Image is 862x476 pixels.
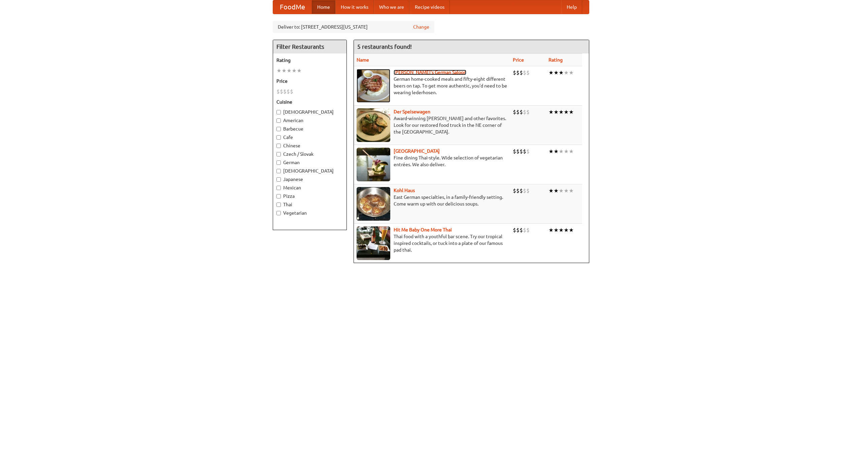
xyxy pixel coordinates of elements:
label: Czech / Slovak [276,151,343,157]
li: $ [523,148,526,155]
li: $ [526,226,530,234]
a: FoodMe [273,0,312,14]
li: ★ [559,69,564,76]
a: Price [513,57,524,63]
li: ★ [276,67,281,74]
label: Vegetarian [276,210,343,216]
input: American [276,118,281,123]
li: $ [516,148,520,155]
li: $ [520,108,523,116]
h4: Filter Restaurants [273,40,346,53]
li: $ [516,226,520,234]
li: $ [523,108,526,116]
a: Hit Me Baby One More Thai [394,227,452,232]
li: ★ [559,226,564,234]
p: Award-winning [PERSON_NAME] and other favorites. Look for our restored food truck in the NE corne... [357,115,507,135]
input: Vegetarian [276,211,281,215]
li: $ [513,226,516,234]
li: $ [513,108,516,116]
li: ★ [569,108,574,116]
label: [DEMOGRAPHIC_DATA] [276,168,343,174]
li: ★ [559,108,564,116]
li: $ [520,148,523,155]
b: [PERSON_NAME]'s German Saloon [394,70,466,75]
li: ★ [292,67,297,74]
label: Barbecue [276,125,343,132]
input: [DEMOGRAPHIC_DATA] [276,169,281,173]
li: ★ [287,67,292,74]
a: Recipe videos [409,0,450,14]
a: How it works [335,0,374,14]
p: East German specialties, in a family-friendly setting. Come warm up with our delicious soups. [357,194,507,207]
li: $ [280,88,283,95]
p: German home-cooked meals and fifty-eight different beers on tap. To get more authentic, you'd nee... [357,76,507,96]
a: Change [413,24,429,30]
li: ★ [564,148,569,155]
li: ★ [569,148,574,155]
li: $ [513,148,516,155]
li: $ [276,88,280,95]
img: babythai.jpg [357,226,390,260]
li: $ [516,108,520,116]
input: Barbecue [276,127,281,131]
li: ★ [549,108,554,116]
p: Thai food with a youthful bar scene. Try our tropical inspired cocktails, or tuck into a plate of... [357,233,507,253]
li: ★ [554,108,559,116]
li: $ [513,69,516,76]
label: Cafe [276,134,343,141]
a: Rating [549,57,563,63]
a: Der Speisewagen [394,109,430,114]
input: Pizza [276,194,281,198]
li: ★ [569,226,574,234]
li: $ [283,88,287,95]
li: $ [513,187,516,194]
li: ★ [564,226,569,234]
li: ★ [554,69,559,76]
a: Help [561,0,582,14]
a: Who we are [374,0,409,14]
li: ★ [559,148,564,155]
input: Thai [276,203,281,207]
li: $ [526,148,530,155]
img: kohlhaus.jpg [357,187,390,221]
li: $ [287,88,290,95]
li: ★ [549,148,554,155]
label: Pizza [276,193,343,199]
div: Deliver to: [STREET_ADDRESS][US_STATE] [273,21,434,33]
input: German [276,160,281,165]
li: ★ [559,187,564,194]
li: ★ [281,67,287,74]
h5: Cuisine [276,99,343,105]
input: Japanese [276,177,281,182]
input: Cafe [276,135,281,140]
img: esthers.jpg [357,69,390,103]
li: ★ [549,187,554,194]
b: Kohl Haus [394,188,415,193]
li: ★ [549,226,554,234]
li: ★ [564,108,569,116]
a: Home [312,0,335,14]
li: $ [523,69,526,76]
label: German [276,159,343,166]
li: $ [520,187,523,194]
input: Mexican [276,186,281,190]
li: ★ [554,226,559,234]
li: $ [526,187,530,194]
li: $ [523,187,526,194]
li: $ [516,69,520,76]
label: Japanese [276,176,343,183]
img: speisewagen.jpg [357,108,390,142]
li: ★ [569,69,574,76]
li: ★ [554,187,559,194]
li: $ [523,226,526,234]
label: Chinese [276,142,343,149]
p: Fine dining Thai-style. Wide selection of vegetarian entrées. We also deliver. [357,154,507,168]
li: ★ [569,187,574,194]
h5: Price [276,78,343,84]
a: [GEOGRAPHIC_DATA] [394,148,440,154]
li: $ [526,108,530,116]
input: Czech / Slovak [276,152,281,156]
li: $ [290,88,293,95]
li: $ [520,226,523,234]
